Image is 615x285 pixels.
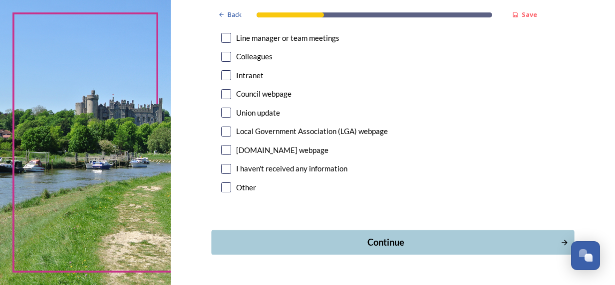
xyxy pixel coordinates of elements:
[236,107,280,119] div: Union update
[236,144,328,156] div: [DOMAIN_NAME] webpage
[211,230,574,255] button: Continue
[522,10,537,19] strong: Save
[236,163,347,174] div: I haven't received any information
[571,241,600,270] button: Open Chat
[217,236,555,249] div: Continue
[236,88,292,100] div: Council webpage
[236,32,339,44] div: Line manager or team meetings
[236,126,388,137] div: Local Government Association (LGA) webpage
[236,51,273,62] div: Colleagues
[236,70,264,81] div: Intranet
[236,182,256,193] div: Other
[228,10,242,19] span: Back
